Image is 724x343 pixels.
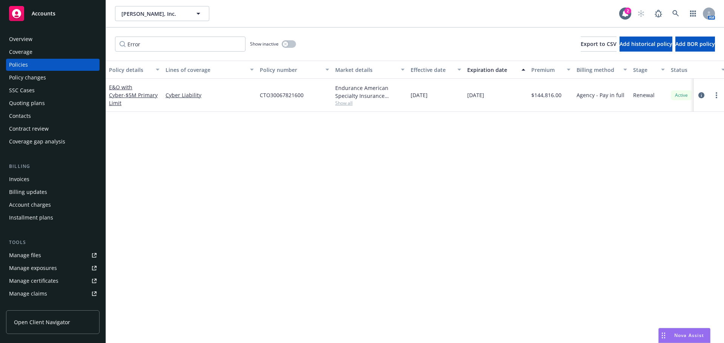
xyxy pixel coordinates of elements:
[166,66,245,74] div: Lines of coverage
[686,6,701,21] a: Switch app
[6,275,100,287] a: Manage certificates
[6,249,100,261] a: Manage files
[109,91,158,107] span: - $5M Primary Limit
[6,300,100,313] a: Manage BORs
[9,275,58,287] div: Manage certificates
[531,91,561,99] span: $144,816.00
[633,66,657,74] div: Stage
[6,212,100,224] a: Installment plans
[411,91,428,99] span: [DATE]
[32,11,55,17] span: Accounts
[9,173,29,185] div: Invoices
[260,66,321,74] div: Policy number
[6,163,100,170] div: Billing
[6,97,100,109] a: Quoting plans
[659,328,668,343] div: Drag to move
[9,110,31,122] div: Contacts
[9,262,57,274] div: Manage exposures
[6,72,100,84] a: Policy changes
[9,300,44,313] div: Manage BORs
[6,288,100,300] a: Manage claims
[6,199,100,211] a: Account charges
[6,123,100,135] a: Contract review
[674,332,704,338] span: Nova Assist
[335,66,396,74] div: Market details
[9,212,53,224] div: Installment plans
[166,91,254,99] a: Cyber Liability
[675,37,715,52] button: Add BOR policy
[6,84,100,96] a: SSC Cases
[9,123,49,135] div: Contract review
[531,66,562,74] div: Premium
[464,61,528,79] button: Expiration date
[408,61,464,79] button: Effective date
[9,249,41,261] div: Manage files
[14,318,70,326] span: Open Client Navigator
[712,91,721,100] a: more
[577,66,619,74] div: Billing method
[671,66,717,74] div: Status
[633,6,649,21] a: Start snowing
[411,66,453,74] div: Effective date
[250,41,279,47] span: Show inactive
[697,91,706,100] a: circleInformation
[335,100,405,106] span: Show all
[6,136,100,148] a: Coverage gap analysis
[674,92,689,99] span: Active
[574,61,630,79] button: Billing method
[9,136,65,148] div: Coverage gap analysis
[9,186,47,198] div: Billing updates
[9,59,28,71] div: Policies
[620,40,672,47] span: Add historical policy
[6,3,100,24] a: Accounts
[658,328,710,343] button: Nova Assist
[257,61,332,79] button: Policy number
[6,173,100,185] a: Invoices
[624,8,631,14] div: 2
[9,97,45,109] div: Quoting plans
[467,91,484,99] span: [DATE]
[6,262,100,274] a: Manage exposures
[620,37,672,52] button: Add historical policy
[121,10,187,18] span: [PERSON_NAME], Inc.
[6,46,100,58] a: Coverage
[6,186,100,198] a: Billing updates
[106,61,163,79] button: Policy details
[9,72,46,84] div: Policy changes
[163,61,257,79] button: Lines of coverage
[6,110,100,122] a: Contacts
[260,91,304,99] span: CTO30067821600
[630,61,668,79] button: Stage
[109,66,151,74] div: Policy details
[467,66,517,74] div: Expiration date
[6,239,100,246] div: Tools
[9,33,32,45] div: Overview
[528,61,574,79] button: Premium
[633,91,655,99] span: Renewal
[9,84,35,96] div: SSC Cases
[9,46,32,58] div: Coverage
[9,288,47,300] div: Manage claims
[109,84,158,107] a: E&O with Cyber
[581,40,617,47] span: Export to CSV
[577,91,624,99] span: Agency - Pay in full
[581,37,617,52] button: Export to CSV
[675,40,715,47] span: Add BOR policy
[668,6,683,21] a: Search
[335,84,405,100] div: Endurance American Specialty Insurance Company, Sompo International, CRC Group
[9,199,51,211] div: Account charges
[115,6,209,21] button: [PERSON_NAME], Inc.
[115,37,245,52] input: Filter by keyword...
[6,33,100,45] a: Overview
[332,61,408,79] button: Market details
[6,59,100,71] a: Policies
[651,6,666,21] a: Report a Bug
